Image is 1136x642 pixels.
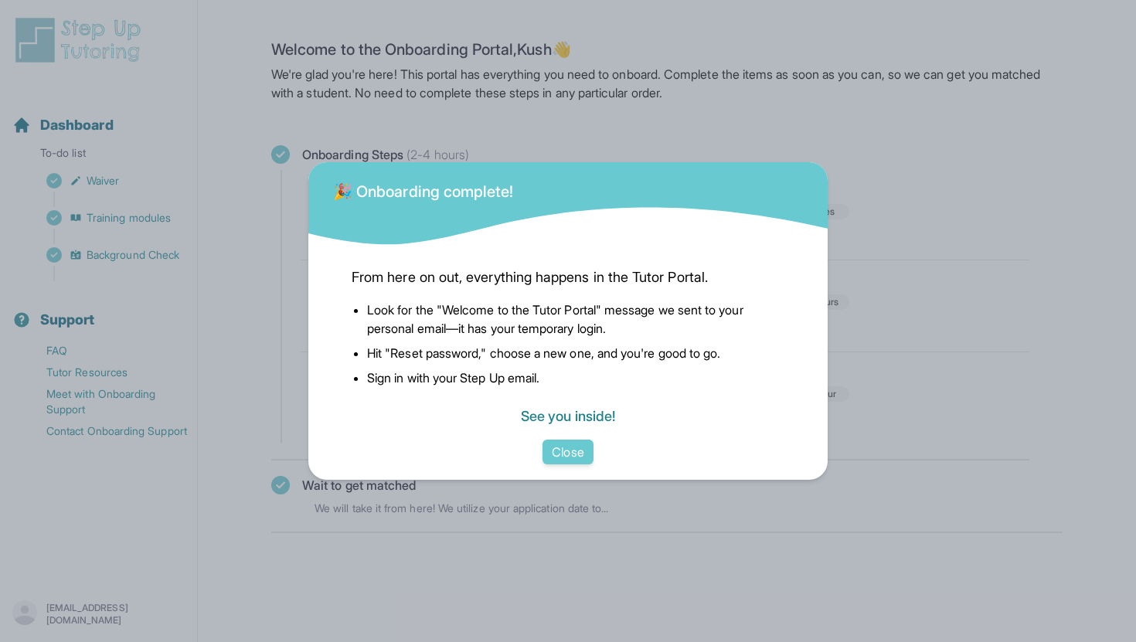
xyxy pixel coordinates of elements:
span: From here on out, everything happens in the Tutor Portal. [352,267,784,288]
a: See you inside! [521,408,615,424]
div: 🎉 Onboarding complete! [333,172,514,202]
li: Hit "Reset password," choose a new one, and you're good to go. [367,344,784,362]
li: Look for the "Welcome to the Tutor Portal" message we sent to your personal email—it has your tem... [367,301,784,338]
li: Sign in with your Step Up email. [367,369,784,387]
button: Close [542,440,593,464]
